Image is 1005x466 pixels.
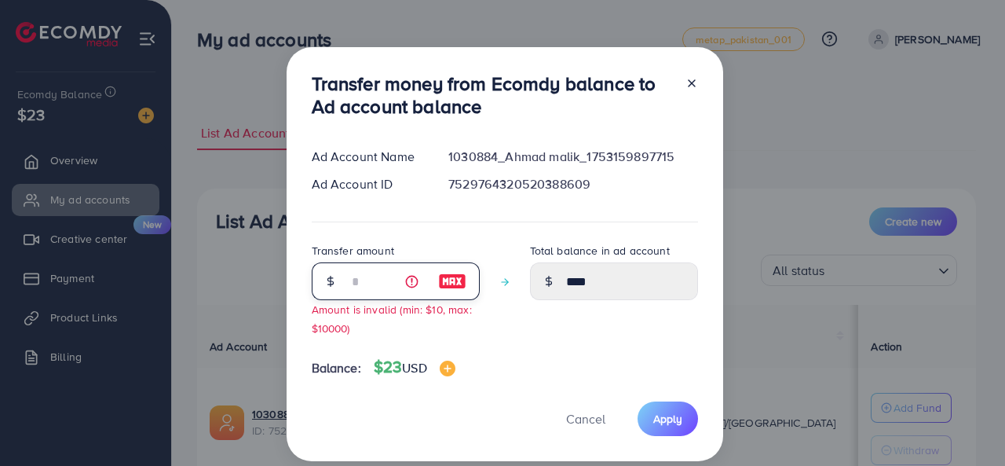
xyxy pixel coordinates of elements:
[299,148,437,166] div: Ad Account Name
[530,243,670,259] label: Total balance in ad account
[653,411,682,427] span: Apply
[312,302,472,335] small: Amount is invalid (min: $10, max: $10000)
[312,243,394,259] label: Transfer amount
[312,72,673,118] h3: Transfer money from Ecomdy balance to Ad account balance
[438,272,466,291] img: image
[566,410,605,427] span: Cancel
[299,175,437,193] div: Ad Account ID
[546,402,625,435] button: Cancel
[938,395,993,454] iframe: Chat
[436,175,710,193] div: 7529764320520388609
[638,402,698,435] button: Apply
[402,359,426,376] span: USD
[374,358,455,377] h4: $23
[440,361,455,376] img: image
[436,148,710,166] div: 1030884_Ahmad malik_1753159897715
[312,359,361,377] span: Balance:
